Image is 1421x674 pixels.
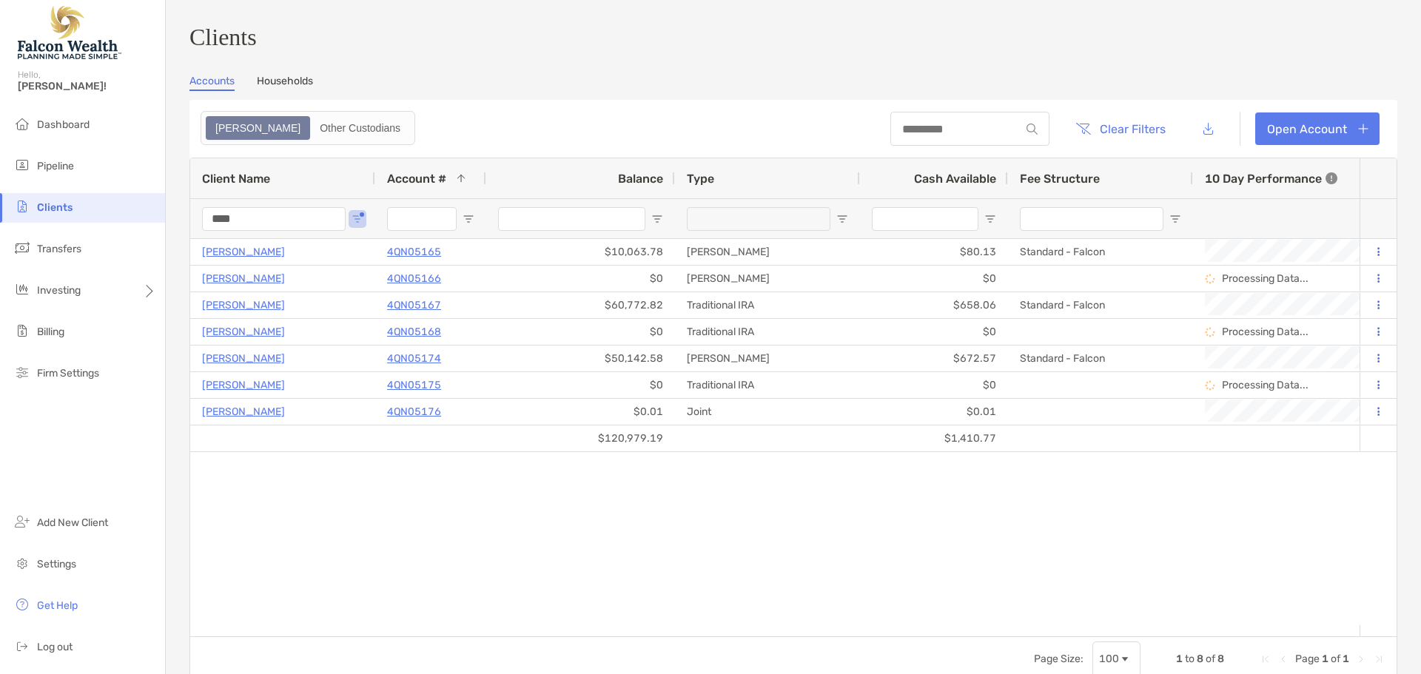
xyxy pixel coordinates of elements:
[860,266,1008,291] div: $0
[1008,239,1193,265] div: Standard - Falcon
[387,402,441,421] a: 4QN05176
[13,239,31,257] img: transfers icon
[1222,272,1309,285] p: Processing Data...
[618,172,663,186] span: Balance
[1205,158,1337,198] div: 10 Day Performance
[1008,292,1193,318] div: Standard - Falcon
[1373,653,1385,665] div: Last Page
[37,243,81,255] span: Transfers
[1027,124,1038,135] img: input icon
[202,243,285,261] a: [PERSON_NAME]
[860,346,1008,371] div: $672.57
[1217,653,1224,665] span: 8
[1355,653,1367,665] div: Next Page
[486,239,675,265] div: $10,063.78
[13,156,31,174] img: pipeline icon
[37,284,81,297] span: Investing
[18,6,121,59] img: Falcon Wealth Planning Logo
[1197,653,1203,665] span: 8
[189,24,1397,51] h3: Clients
[486,425,675,451] div: $120,979.19
[1008,346,1193,371] div: Standard - Falcon
[1205,380,1215,391] img: Processing Data icon
[486,319,675,345] div: $0
[1185,653,1195,665] span: to
[1331,653,1340,665] span: of
[486,399,675,425] div: $0.01
[914,172,996,186] span: Cash Available
[675,266,860,291] div: [PERSON_NAME]
[13,363,31,381] img: firm-settings icon
[498,207,645,231] input: Balance Filter Input
[201,111,415,145] div: segmented control
[1034,653,1084,665] div: Page Size:
[387,323,441,341] a: 4QN05168
[202,349,285,368] p: [PERSON_NAME]
[1205,327,1215,337] img: Processing Data icon
[1099,653,1119,665] div: 100
[387,296,441,314] a: 4QN05167
[202,269,285,288] a: [PERSON_NAME]
[387,172,446,186] span: Account #
[18,80,156,92] span: [PERSON_NAME]!
[675,319,860,345] div: Traditional IRA
[1020,207,1163,231] input: Fee Structure Filter Input
[257,75,313,91] a: Households
[860,372,1008,398] div: $0
[202,207,346,231] input: Client Name Filter Input
[387,349,441,368] a: 4QN05174
[13,637,31,655] img: logout icon
[207,118,309,138] div: Zoe
[675,292,860,318] div: Traditional IRA
[1343,653,1349,665] span: 1
[37,201,73,214] span: Clients
[37,558,76,570] span: Settings
[860,399,1008,425] div: $0.01
[387,243,441,261] a: 4QN05165
[312,118,409,138] div: Other Custodians
[486,346,675,371] div: $50,142.58
[202,376,285,394] a: [PERSON_NAME]
[37,641,73,653] span: Log out
[1260,653,1271,665] div: First Page
[13,280,31,298] img: investing icon
[387,376,441,394] a: 4QN05175
[387,207,457,231] input: Account # Filter Input
[675,372,860,398] div: Traditional IRA
[675,399,860,425] div: Joint
[1064,112,1177,145] button: Clear Filters
[202,296,285,314] a: [PERSON_NAME]
[687,172,714,186] span: Type
[463,213,474,225] button: Open Filter Menu
[1222,379,1309,391] p: Processing Data...
[1206,653,1215,665] span: of
[1205,274,1215,284] img: Processing Data icon
[836,213,848,225] button: Open Filter Menu
[1277,653,1289,665] div: Previous Page
[37,599,78,612] span: Get Help
[651,213,663,225] button: Open Filter Menu
[675,346,860,371] div: [PERSON_NAME]
[1176,653,1183,665] span: 1
[352,213,363,225] button: Open Filter Menu
[1169,213,1181,225] button: Open Filter Menu
[675,239,860,265] div: [PERSON_NAME]
[13,198,31,215] img: clients icon
[37,326,64,338] span: Billing
[1222,326,1309,338] p: Processing Data...
[13,554,31,572] img: settings icon
[387,269,441,288] a: 4QN05166
[13,322,31,340] img: billing icon
[202,402,285,421] a: [PERSON_NAME]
